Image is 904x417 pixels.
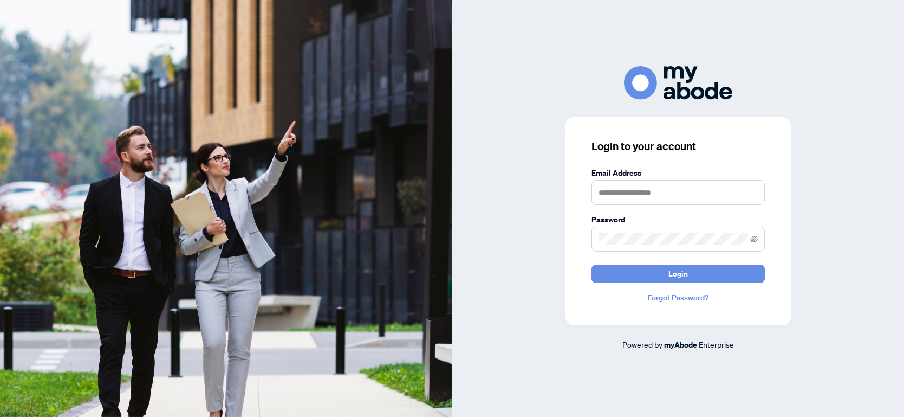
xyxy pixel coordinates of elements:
[668,265,688,283] span: Login
[664,339,697,351] a: myAbode
[699,339,734,349] span: Enterprise
[624,66,732,99] img: ma-logo
[591,292,765,304] a: Forgot Password?
[622,339,662,349] span: Powered by
[591,139,765,154] h3: Login to your account
[591,214,765,226] label: Password
[591,167,765,179] label: Email Address
[591,265,765,283] button: Login
[750,235,758,243] span: eye-invisible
